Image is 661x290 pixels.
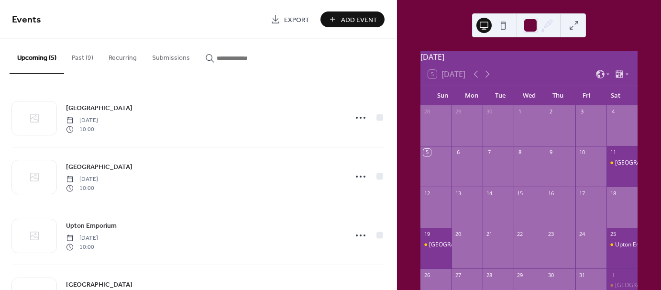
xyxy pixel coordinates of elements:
div: 14 [485,190,493,197]
div: 5 [423,149,430,156]
div: 22 [517,231,524,238]
button: Add Event [320,11,385,27]
a: Upton Emporium [66,220,117,231]
div: 30 [548,271,555,279]
div: Sun [428,86,457,105]
div: 3 [578,108,585,115]
span: 10:00 [66,125,98,134]
div: 19 [423,231,430,238]
span: [GEOGRAPHIC_DATA] [66,162,132,172]
button: Past (9) [64,39,101,73]
div: Sat [601,86,630,105]
span: Upton Emporium [66,221,117,231]
div: 17 [578,190,585,197]
span: Events [12,11,41,29]
div: 1 [517,108,524,115]
span: 10:00 [66,184,98,192]
div: 28 [485,271,493,279]
div: 2 [548,108,555,115]
a: Export [264,11,317,27]
div: 29 [517,271,524,279]
div: 1 [609,271,617,279]
div: 26 [423,271,430,279]
div: 10 [578,149,585,156]
div: 7 [485,149,493,156]
div: 23 [548,231,555,238]
div: Corn Hall [420,241,452,249]
div: [GEOGRAPHIC_DATA] [429,241,487,249]
div: 29 [454,108,462,115]
span: Add Event [341,15,377,25]
span: [GEOGRAPHIC_DATA] [66,103,132,113]
a: [GEOGRAPHIC_DATA] [66,161,132,172]
div: 13 [454,190,462,197]
div: 18 [609,190,617,197]
div: 9 [548,149,555,156]
button: Submissions [144,39,198,73]
div: [DATE] [420,51,638,63]
div: Tue [486,86,515,105]
div: Corn Hall [606,281,638,290]
div: 12 [423,190,430,197]
div: 11 [609,149,617,156]
div: 16 [548,190,555,197]
a: [GEOGRAPHIC_DATA] [66,279,132,290]
span: [DATE] [66,116,98,125]
div: 6 [454,149,462,156]
span: [GEOGRAPHIC_DATA] [66,280,132,290]
div: Thu [543,86,572,105]
div: Upton Emporium [615,241,661,249]
div: Mon [457,86,485,105]
button: Upcoming (5) [10,39,64,74]
div: Upton Emporium [606,241,638,249]
div: 20 [454,231,462,238]
div: Wed [515,86,543,105]
a: [GEOGRAPHIC_DATA] [66,102,132,113]
div: Fri [572,86,601,105]
div: 4 [609,108,617,115]
button: Recurring [101,39,144,73]
div: 28 [423,108,430,115]
div: 8 [517,149,524,156]
span: [DATE] [66,175,98,184]
div: 21 [485,231,493,238]
span: [DATE] [66,234,98,243]
span: Export [284,15,309,25]
div: 31 [578,271,585,279]
div: 24 [578,231,585,238]
div: 25 [609,231,617,238]
div: Corn Hall [606,159,638,167]
span: 10:00 [66,243,98,251]
div: 15 [517,190,524,197]
div: 27 [454,271,462,279]
div: 30 [485,108,493,115]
